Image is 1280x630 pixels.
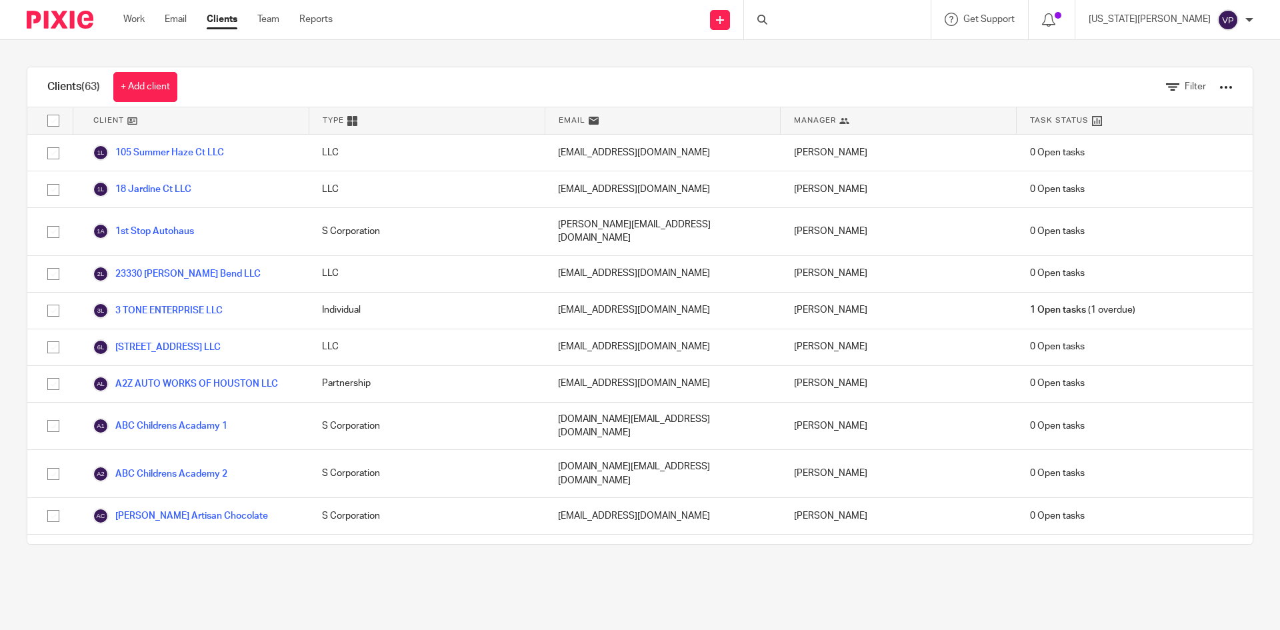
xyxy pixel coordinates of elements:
[207,13,237,26] a: Clients
[165,13,187,26] a: Email
[93,223,109,239] img: svg%3E
[93,376,109,392] img: svg%3E
[1030,467,1085,480] span: 0 Open tasks
[545,329,781,365] div: [EMAIL_ADDRESS][DOMAIN_NAME]
[1030,225,1085,238] span: 0 Open tasks
[781,329,1017,365] div: [PERSON_NAME]
[309,403,545,450] div: S Corporation
[781,535,1017,571] div: [PERSON_NAME] [PERSON_NAME]
[1030,377,1085,390] span: 0 Open tasks
[545,208,781,255] div: [PERSON_NAME][EMAIL_ADDRESS][DOMAIN_NAME]
[1030,340,1085,353] span: 0 Open tasks
[545,535,781,571] div: [EMAIL_ADDRESS][DOMAIN_NAME]
[559,115,585,126] span: Email
[1030,146,1085,159] span: 0 Open tasks
[123,13,145,26] a: Work
[93,115,124,126] span: Client
[309,171,545,207] div: LLC
[1185,82,1206,91] span: Filter
[41,108,66,133] input: Select all
[781,293,1017,329] div: [PERSON_NAME]
[323,115,344,126] span: Type
[781,450,1017,497] div: [PERSON_NAME]
[309,135,545,171] div: LLC
[545,403,781,450] div: [DOMAIN_NAME][EMAIL_ADDRESS][DOMAIN_NAME]
[309,293,545,329] div: Individual
[93,145,109,161] img: svg%3E
[545,450,781,497] div: [DOMAIN_NAME][EMAIL_ADDRESS][DOMAIN_NAME]
[93,223,194,239] a: 1st Stop Autohaus
[93,303,223,319] a: 3 TONE ENTERPRISE LLC
[309,329,545,365] div: LLC
[93,266,261,282] a: 23330 [PERSON_NAME] Bend LLC
[781,256,1017,292] div: [PERSON_NAME]
[93,181,191,197] a: 18 Jardine Ct LLC
[93,508,109,524] img: svg%3E
[781,498,1017,534] div: [PERSON_NAME]
[309,256,545,292] div: LLC
[93,339,109,355] img: svg%3E
[309,535,545,571] div: Individual
[1217,9,1239,31] img: svg%3E
[27,11,93,29] img: Pixie
[93,466,109,482] img: svg%3E
[1030,509,1085,523] span: 0 Open tasks
[309,450,545,497] div: S Corporation
[794,115,836,126] span: Manager
[1030,183,1085,196] span: 0 Open tasks
[309,366,545,402] div: Partnership
[93,418,109,434] img: svg%3E
[1030,267,1085,280] span: 0 Open tasks
[93,466,227,482] a: ABC Childrens Academy 2
[81,81,100,92] span: (63)
[781,403,1017,450] div: [PERSON_NAME]
[1089,13,1211,26] p: [US_STATE][PERSON_NAME]
[1030,303,1135,317] span: (1 overdue)
[781,171,1017,207] div: [PERSON_NAME]
[781,135,1017,171] div: [PERSON_NAME]
[545,498,781,534] div: [EMAIL_ADDRESS][DOMAIN_NAME]
[113,72,177,102] a: + Add client
[545,256,781,292] div: [EMAIL_ADDRESS][DOMAIN_NAME]
[309,498,545,534] div: S Corporation
[781,366,1017,402] div: [PERSON_NAME]
[93,266,109,282] img: svg%3E
[93,376,278,392] a: A2Z AUTO WORKS OF HOUSTON LLC
[93,339,221,355] a: [STREET_ADDRESS] LLC
[963,15,1015,24] span: Get Support
[299,13,333,26] a: Reports
[545,366,781,402] div: [EMAIL_ADDRESS][DOMAIN_NAME]
[309,208,545,255] div: S Corporation
[257,13,279,26] a: Team
[545,135,781,171] div: [EMAIL_ADDRESS][DOMAIN_NAME]
[781,208,1017,255] div: [PERSON_NAME]
[93,181,109,197] img: svg%3E
[93,508,268,524] a: [PERSON_NAME] Artisan Chocolate
[93,303,109,319] img: svg%3E
[1030,303,1086,317] span: 1 Open tasks
[93,418,227,434] a: ABC Childrens Acadamy 1
[545,171,781,207] div: [EMAIL_ADDRESS][DOMAIN_NAME]
[545,293,781,329] div: [EMAIL_ADDRESS][DOMAIN_NAME]
[93,145,224,161] a: 105 Summer Haze Ct LLC
[47,80,100,94] h1: Clients
[1030,115,1089,126] span: Task Status
[1030,419,1085,433] span: 0 Open tasks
